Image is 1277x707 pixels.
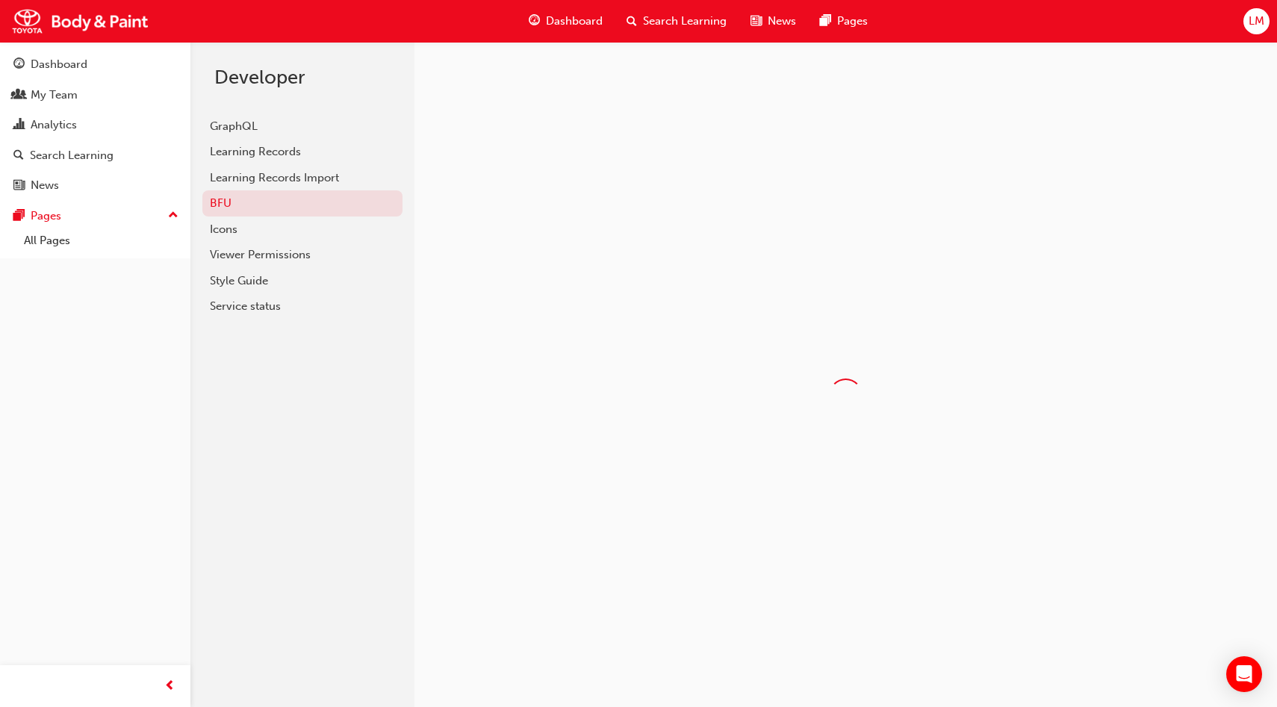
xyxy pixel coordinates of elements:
button: DashboardMy TeamAnalyticsSearch LearningNews [6,48,184,202]
div: Viewer Permissions [210,246,395,264]
a: Analytics [6,111,184,139]
div: Style Guide [210,272,395,290]
a: Search Learning [6,142,184,169]
span: guage-icon [13,58,25,72]
div: Open Intercom Messenger [1226,656,1262,692]
a: search-iconSearch Learning [615,6,739,37]
span: prev-icon [164,677,175,696]
span: LM [1249,13,1264,30]
span: Pages [837,13,868,30]
span: up-icon [168,206,178,225]
div: Search Learning [30,147,114,164]
a: Learning Records Import [202,165,403,191]
div: Learning Records Import [210,169,395,187]
div: Icons [210,221,395,238]
button: Pages [6,202,184,230]
a: My Team [6,81,184,109]
div: Dashboard [31,56,87,73]
span: guage-icon [529,12,540,31]
a: All Pages [18,229,184,252]
span: pages-icon [820,12,831,31]
span: chart-icon [13,119,25,132]
div: Service status [210,298,395,315]
div: Learning Records [210,143,395,161]
span: news-icon [751,12,762,31]
a: Viewer Permissions [202,242,403,268]
div: Pages [31,208,61,225]
a: news-iconNews [739,6,808,37]
span: Search Learning [643,13,727,30]
div: My Team [31,87,78,104]
a: News [6,172,184,199]
a: Icons [202,217,403,243]
img: Trak [7,4,153,38]
div: News [31,177,59,194]
a: Dashboard [6,51,184,78]
div: GraphQL [210,118,395,135]
span: news-icon [13,179,25,193]
a: pages-iconPages [808,6,880,37]
span: people-icon [13,89,25,102]
div: Analytics [31,116,77,134]
span: News [768,13,796,30]
button: LM [1243,8,1270,34]
a: GraphQL [202,113,403,140]
a: guage-iconDashboard [517,6,615,37]
a: BFU [202,190,403,217]
span: search-icon [627,12,637,31]
a: Learning Records [202,139,403,165]
h2: Developer [214,66,391,90]
a: Style Guide [202,268,403,294]
span: search-icon [13,149,24,163]
a: Service status [202,293,403,320]
span: pages-icon [13,210,25,223]
span: Dashboard [546,13,603,30]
